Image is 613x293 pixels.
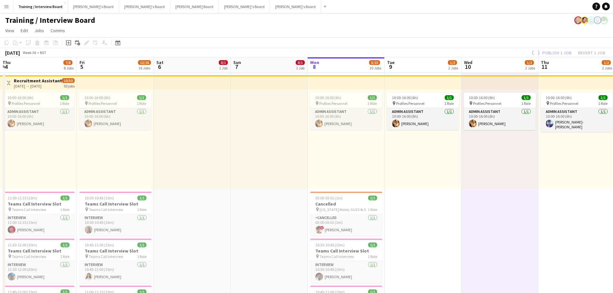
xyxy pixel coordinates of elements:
span: 1/1 [137,95,146,100]
h3: Teams Call Interview Slot [79,201,152,207]
div: 10:00-16:00 (6h)1/1 Profiles Personnel1 RoleAdmin Assistant1/110:00-16:00 (6h)[PERSON_NAME] [2,93,74,130]
span: 11:30-12:00 (30m) [8,243,37,247]
app-card-role: Interview1/110:45-11:00 (15m)[PERSON_NAME] [79,261,152,283]
span: Profiles Personnel [473,101,501,106]
span: Thu [3,60,11,65]
app-card-role: Interview1/111:30-12:00 (30m)[PERSON_NAME] [3,261,75,283]
div: 10:00-16:00 (6h)1/1 Profiles Personnel1 RoleAdmin Assistant1/110:00-16:00 (6h)[PERSON_NAME] [79,93,151,130]
h3: Teams Call Interview Slot [79,248,152,254]
span: 10:00-16:00 (6h) [315,95,341,100]
a: Comms [48,26,68,35]
span: 8 [309,63,319,70]
span: 1/2 [448,60,457,65]
span: 1/2 [525,60,534,65]
span: 0/1 [296,60,305,65]
a: Edit [18,26,31,35]
span: 10:30-10:45 (15m) [85,196,114,200]
span: 1/1 [137,243,146,247]
span: 10:00-16:00 (6h) [7,95,33,100]
span: [US_STATE] Water, GU25 4LS [320,207,366,212]
app-job-card: 03:00-03:01 (1m)1/1Cancelled [US_STATE] Water, GU25 4LS1 RoleCancelled1/103:00-03:01 (1m)![PERSON... [310,192,382,236]
h3: Recruitment Assistant [14,78,62,84]
span: 1/1 [522,95,531,100]
span: 1 Role [137,254,146,259]
app-card-role: Admin Assistant1/110:00-16:00 (6h)[PERSON_NAME] [464,108,536,130]
div: 2 Jobs [448,66,458,70]
span: 1 Role [598,101,608,106]
div: 2 Jobs [602,66,612,70]
app-job-card: 10:30-10:45 (15m)1/1Teams Call Interview Slot Teams Call Interview1 RoleInterview1/110:30-10:45 (... [79,192,152,236]
span: 1/1 [368,196,377,200]
span: Teams Call Interview [12,207,46,212]
app-user-avatar: Jakub Zalibor [600,16,608,24]
span: 1 Role [444,101,454,106]
span: 1 Role [60,101,69,106]
span: 6 [155,63,163,70]
app-job-card: 11:30-12:00 (30m)1/1Teams Call Interview Slot Teams Call Interview1 RoleInterview1/111:30-12:00 (... [3,239,75,283]
span: 13/16 [138,60,151,65]
span: 10:00-16:00 (6h) [392,95,418,100]
span: 1 Role [368,207,377,212]
span: 5 [79,63,85,70]
span: 1/1 [60,196,70,200]
span: 1 Role [137,207,146,212]
h3: Cancelled [310,201,382,207]
span: 10/50 [62,78,75,83]
div: 1 Job [219,66,228,70]
span: Profiles Personnel [550,101,578,106]
app-user-avatar: Fran Dancona [581,16,589,24]
span: 7 [232,63,241,70]
app-job-card: 11:00-11:15 (15m)1/1Teams Call Interview Slot Teams Call Interview1 RoleInterview1/111:00-11:15 (... [3,192,75,236]
span: 1/1 [445,95,454,100]
button: [PERSON_NAME]'s Board [270,0,321,13]
div: [DATE] [5,50,20,56]
button: [PERSON_NAME] Board [170,0,219,13]
span: Edit [21,28,28,33]
span: 10:00-16:00 (6h) [469,95,495,100]
app-card-role: Admin Assistant1/110:00-16:00 (6h)[PERSON_NAME] [310,108,382,130]
span: 1 Role [367,101,377,106]
app-job-card: 10:30-10:45 (15m)1/1Teams Call Interview Slot Teams Call Interview1 RoleInterview1/110:30-10:45 (... [310,239,382,283]
span: Sun [233,60,241,65]
span: 1 Role [521,101,531,106]
span: 1 Role [137,101,146,106]
div: [DATE] → [DATE] [14,84,62,88]
span: Tue [387,60,395,65]
div: 10 Jobs [369,66,381,70]
div: 8 Jobs [64,66,74,70]
a: View [3,26,17,35]
h1: Training / Interview Board [5,15,95,25]
span: Teams Call Interview [89,254,123,259]
button: Training / Interview Board [13,0,68,13]
span: Sat [156,60,163,65]
span: Profiles Personnel [12,101,40,106]
span: 1/1 [137,196,146,200]
h3: Teams Call Interview Slot [3,248,75,254]
span: Teams Call Interview [320,254,354,259]
div: 10:45-11:00 (15m)1/1Teams Call Interview Slot Teams Call Interview1 RoleInterview1/110:45-11:00 (... [79,239,152,283]
span: 9 [386,63,395,70]
app-card-role: Cancelled1/103:00-03:01 (1m)![PERSON_NAME] [310,214,382,236]
span: Wed [464,60,472,65]
app-card-role: Admin Assistant1/110:00-16:00 (6h)[PERSON_NAME]-[PERSON_NAME] [541,108,613,132]
span: 10:30-10:45 (15m) [315,243,345,247]
div: 2 Jobs [525,66,535,70]
span: Profiles Personnel [396,101,424,106]
span: 10:45-11:00 (15m) [85,243,114,247]
span: View [5,28,14,33]
div: BST [40,50,46,55]
span: 7/8 [63,60,72,65]
span: 0/1 [219,60,228,65]
span: 1 Role [60,207,70,212]
span: Teams Call Interview [89,207,123,212]
app-card-role: Interview1/110:30-10:45 (15m)[PERSON_NAME] [310,261,382,283]
span: Profiles Personnel [319,101,348,106]
app-user-avatar: Kathryn Davies [594,16,601,24]
span: 1 Role [60,254,70,259]
span: 1/1 [60,95,69,100]
span: 4 [2,63,11,70]
app-job-card: 10:00-16:00 (6h)1/1 Profiles Personnel1 RoleAdmin Assistant1/110:00-16:00 (6h)[PERSON_NAME] [387,93,459,130]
